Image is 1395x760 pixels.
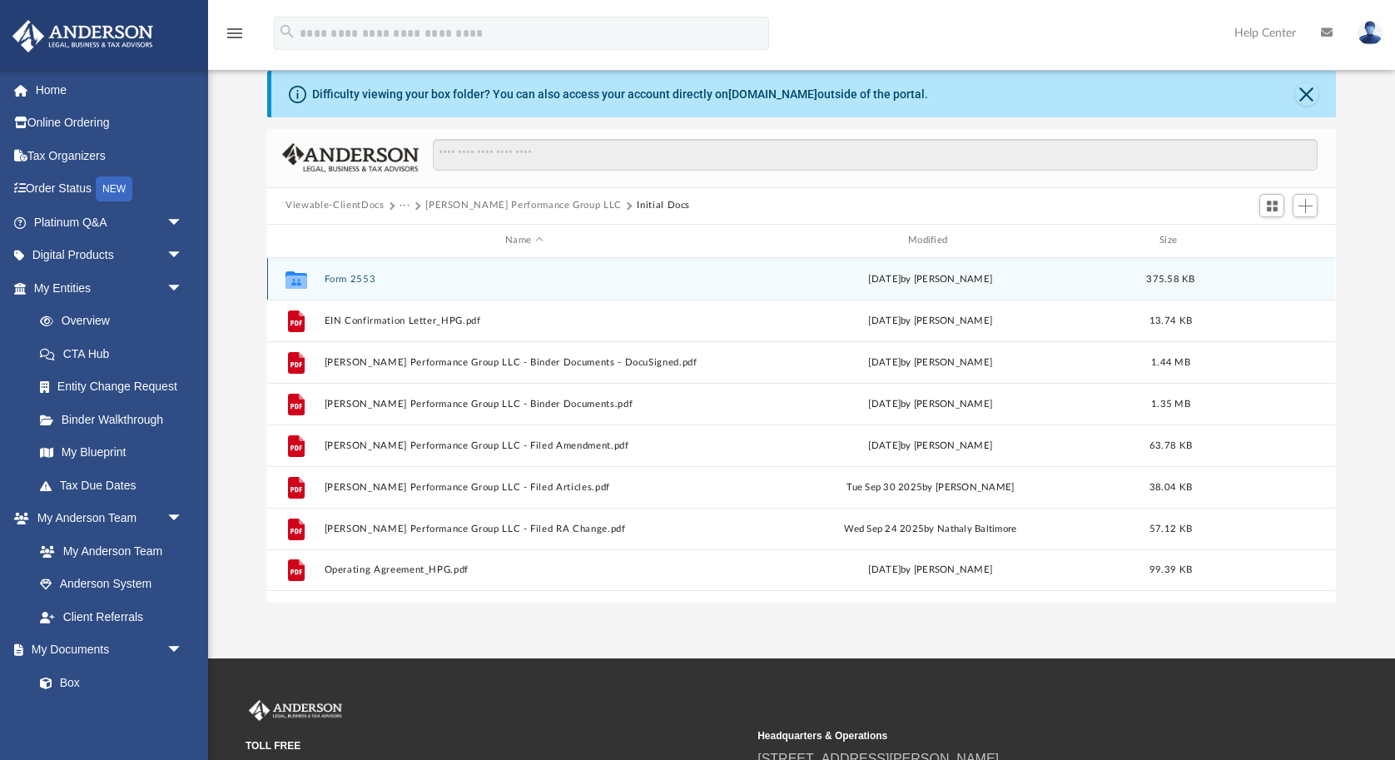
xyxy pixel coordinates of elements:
a: [DOMAIN_NAME] [728,87,817,101]
a: My Anderson Team [23,534,191,568]
span: 38.04 KB [1149,482,1192,491]
div: Modified [731,233,1130,248]
a: Tax Organizers [12,139,208,172]
span: 1.35 MB [1151,399,1190,408]
button: [PERSON_NAME] Performance Group LLC - Filed Amendment.pdf [325,440,724,450]
a: Overview [23,305,208,338]
div: [DATE] by [PERSON_NAME] [731,396,1130,411]
i: search [278,22,296,41]
button: ··· [400,198,410,213]
button: [PERSON_NAME] Performance Group LLC [425,198,622,213]
i: menu [225,23,245,43]
div: Difficulty viewing your box folder? You can also access your account directly on outside of the p... [312,86,928,103]
span: 13.74 KB [1149,315,1192,325]
a: Order StatusNEW [12,172,208,206]
img: Anderson Advisors Platinum Portal [246,700,345,722]
a: CTA Hub [23,337,208,370]
div: [DATE] by [PERSON_NAME] [731,438,1130,453]
input: Search files and folders [433,139,1318,171]
span: 1.44 MB [1151,357,1190,366]
span: 57.12 KB [1149,524,1192,533]
div: Name [324,233,723,248]
a: Online Ordering [12,107,208,140]
button: Initial Docs [637,198,690,213]
div: NEW [96,176,132,201]
a: My Entitiesarrow_drop_down [12,271,208,305]
button: Viewable-ClientDocs [285,198,384,213]
div: Tue Sep 30 2025 by [PERSON_NAME] [731,479,1130,494]
button: [PERSON_NAME] Performance Group LLC - Binder Documents - DocuSigned.pdf [325,356,724,367]
div: Size [1138,233,1204,248]
span: arrow_drop_down [166,633,200,668]
button: [PERSON_NAME] Performance Group LLC - Binder Documents.pdf [325,398,724,409]
span: arrow_drop_down [166,271,200,305]
div: id [275,233,316,248]
small: Headquarters & Operations [757,728,1258,743]
button: Operating Agreement_HPG.pdf [325,564,724,575]
a: Box [23,666,191,699]
img: User Pic [1358,21,1383,45]
button: EIN Confirmation Letter_HPG.pdf [325,315,724,325]
small: TOLL FREE [246,738,746,753]
a: Platinum Q&Aarrow_drop_down [12,206,208,239]
button: Add [1293,194,1318,217]
a: My Documentsarrow_drop_down [12,633,200,667]
div: id [1212,233,1328,248]
a: Meeting Minutes [23,699,200,733]
div: Wed Sep 24 2025 by Nathaly Baltimore [731,521,1130,536]
div: [DATE] by [PERSON_NAME] [731,355,1130,370]
span: arrow_drop_down [166,206,200,240]
a: My Blueprint [23,436,200,469]
button: Close [1295,82,1318,106]
a: menu [225,32,245,43]
div: [DATE] by [PERSON_NAME] [731,563,1130,578]
img: Anderson Advisors Platinum Portal [7,20,158,52]
a: Binder Walkthrough [23,403,208,436]
a: Client Referrals [23,600,200,633]
a: Tax Due Dates [23,469,208,502]
button: Form 2553 [325,273,724,284]
span: arrow_drop_down [166,239,200,273]
span: 375.58 KB [1147,274,1195,283]
a: Entity Change Request [23,370,208,404]
span: arrow_drop_down [166,502,200,536]
button: [PERSON_NAME] Performance Group LLC - Filed RA Change.pdf [325,523,724,534]
a: Anderson System [23,568,200,601]
button: [PERSON_NAME] Performance Group LLC - Filed Articles.pdf [325,481,724,492]
a: Digital Productsarrow_drop_down [12,239,208,272]
button: Switch to Grid View [1259,194,1284,217]
span: 63.78 KB [1149,440,1192,450]
div: [DATE] by [PERSON_NAME] [731,271,1130,286]
span: 99.39 KB [1149,565,1192,574]
a: My Anderson Teamarrow_drop_down [12,502,200,535]
div: grid [267,258,1335,603]
div: [DATE] by [PERSON_NAME] [731,313,1130,328]
a: Home [12,73,208,107]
